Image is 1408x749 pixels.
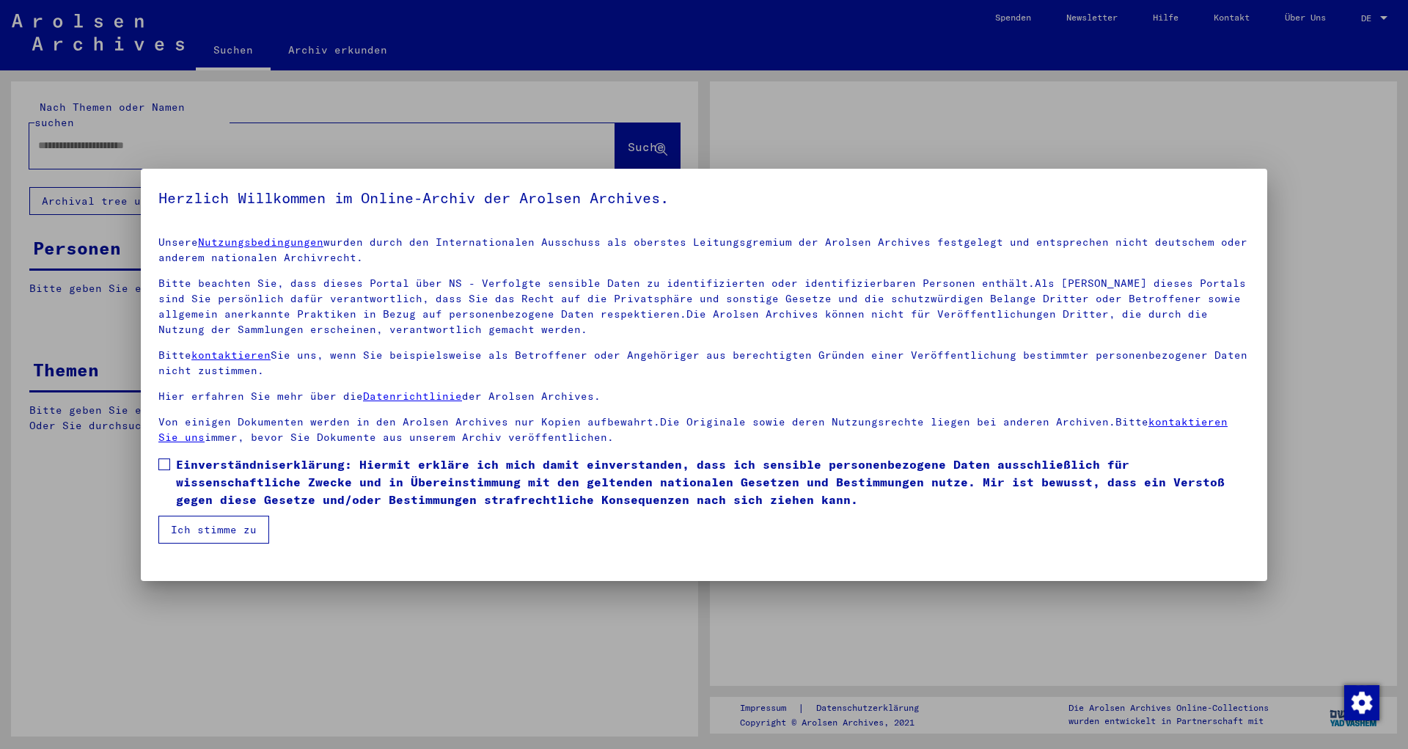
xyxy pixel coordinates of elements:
[191,348,271,362] a: kontaktieren
[158,186,1250,210] h5: Herzlich Willkommen im Online-Archiv der Arolsen Archives.
[158,276,1250,337] p: Bitte beachten Sie, dass dieses Portal über NS - Verfolgte sensible Daten zu identifizierten oder...
[158,348,1250,379] p: Bitte Sie uns, wenn Sie beispielsweise als Betroffener oder Angehöriger aus berechtigten Gründen ...
[158,235,1250,266] p: Unsere wurden durch den Internationalen Ausschuss als oberstes Leitungsgremium der Arolsen Archiv...
[198,235,323,249] a: Nutzungsbedingungen
[1344,685,1379,720] img: Zustimmung ändern
[158,415,1228,444] a: kontaktieren Sie uns
[363,390,462,403] a: Datenrichtlinie
[158,516,269,544] button: Ich stimme zu
[176,456,1250,508] span: Einverständniserklärung: Hiermit erkläre ich mich damit einverstanden, dass ich sensible personen...
[158,414,1250,445] p: Von einigen Dokumenten werden in den Arolsen Archives nur Kopien aufbewahrt.Die Originale sowie d...
[158,389,1250,404] p: Hier erfahren Sie mehr über die der Arolsen Archives.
